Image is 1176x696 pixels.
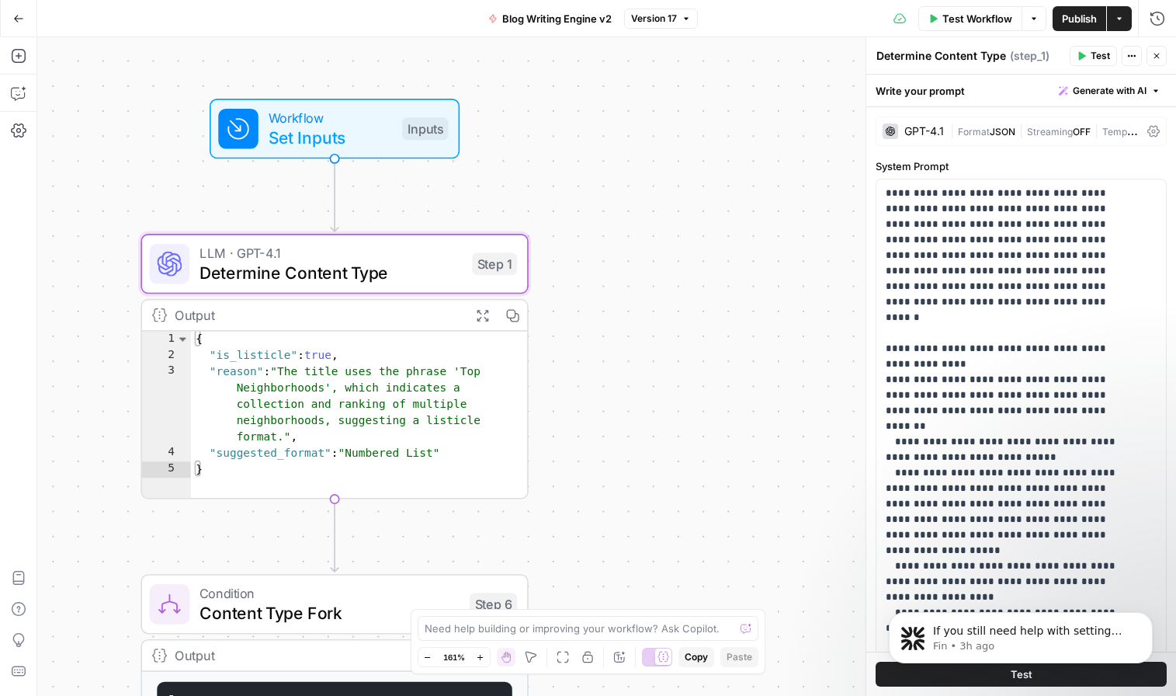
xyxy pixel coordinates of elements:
div: Inputs [402,117,449,140]
span: | [1015,123,1027,138]
button: Test [1070,46,1117,66]
div: LLM · GPT-4.1Determine Content TypeStep 1Output{ "is_listicle":true, "reason":"The title uses the... [140,234,528,499]
span: Format [958,126,990,137]
span: Copy [685,650,708,664]
button: Generate with AI [1053,81,1167,101]
button: Copy [678,647,714,667]
span: Condition [199,583,460,603]
textarea: Determine Content Type [876,48,1006,64]
span: ( step_1 ) [1010,48,1049,64]
button: Publish [1053,6,1106,31]
span: | [1091,123,1102,138]
span: Test Workflow [942,11,1012,26]
span: Determine Content Type [199,260,462,285]
span: OFF [1073,126,1091,137]
div: 1 [142,332,191,348]
label: System Prompt [876,158,1167,174]
span: Content Type Fork [199,600,460,625]
span: Generate with AI [1073,84,1147,98]
span: Version 17 [631,12,677,26]
span: Publish [1062,11,1097,26]
span: Test [1091,49,1110,63]
div: Step 6 [470,593,517,615]
span: Temp [1102,123,1138,138]
div: Output [175,646,460,666]
button: Blog Writing Engine v2 [479,6,621,31]
span: Workflow [269,107,392,127]
span: JSON [990,126,1015,137]
div: 5 [142,461,191,478]
span: | [950,123,958,138]
span: LLM · GPT-4.1 [199,242,462,263]
div: GPT-4.1 [904,126,944,137]
button: Version 17 [624,9,698,29]
span: Set Inputs [269,125,392,150]
span: 161% [443,651,465,663]
iframe: Intercom notifications message [866,579,1176,688]
button: Paste [720,647,758,667]
div: 4 [142,445,191,461]
g: Edge from step_1 to step_6 [331,499,338,572]
div: Step 1 [472,252,517,275]
span: Streaming [1027,126,1073,137]
span: Toggle code folding, rows 1 through 5 [175,332,189,348]
span: Blog Writing Engine v2 [502,11,612,26]
div: Write your prompt [866,75,1176,106]
div: Output [175,305,460,325]
span: Paste [727,650,752,664]
div: 2 [142,348,191,364]
div: 3 [142,364,191,446]
button: Test Workflow [918,6,1022,31]
g: Edge from start to step_1 [331,158,338,231]
div: WorkflowSet InputsInputs [140,99,528,158]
